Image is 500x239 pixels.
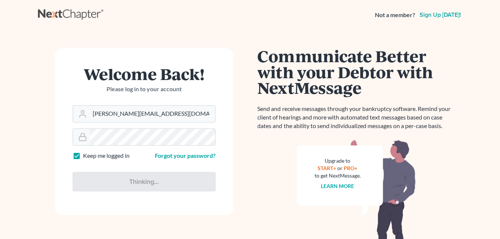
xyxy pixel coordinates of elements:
[73,172,216,191] input: Thinking...
[337,165,343,171] span: or
[73,66,216,82] h1: Welcome Back!
[418,12,462,18] a: Sign up [DATE]!
[315,172,361,179] div: to get NextMessage.
[315,157,361,165] div: Upgrade to
[375,11,415,19] strong: Not a member?
[321,183,354,189] a: Learn more
[73,85,216,93] p: Please log in to your account
[155,152,216,159] a: Forgot your password?
[258,105,455,130] p: Send and receive messages through your bankruptcy software. Remind your client of hearings and mo...
[258,48,455,96] h1: Communicate Better with your Debtor with NextMessage
[344,165,357,171] a: PRO+
[90,106,215,122] input: Email Address
[318,165,336,171] a: START+
[83,152,130,160] label: Keep me logged in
